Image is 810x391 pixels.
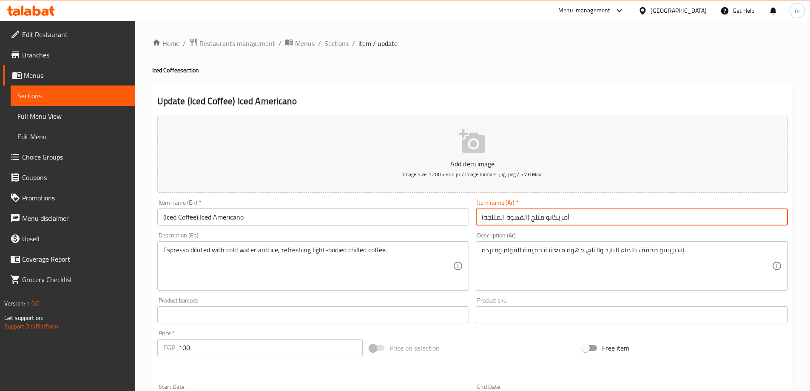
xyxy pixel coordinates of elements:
a: Upsell [3,228,135,249]
p: EGP [163,342,175,353]
div: [GEOGRAPHIC_DATA] [651,6,707,15]
textarea: Espresso diluted with cold water and ice, refreshing light-bodied chilled coffee. [163,246,453,286]
a: Menus [285,38,315,49]
span: Coupons [22,172,128,183]
span: Coverage Report [22,254,128,264]
a: Edit Restaurant [3,24,135,45]
span: 1.0.0 [26,298,40,309]
span: Menu disclaimer [22,213,128,223]
a: Sections [324,38,349,49]
li: / [183,38,186,49]
a: Choice Groups [3,147,135,167]
input: Please enter product sku [476,306,788,323]
a: Promotions [3,188,135,208]
input: Enter name En [157,208,469,225]
a: Edit Menu [11,126,135,147]
span: Grocery Checklist [22,274,128,285]
textarea: إسبريسو مخفف بالماء البارد والثلج، قهوة منعشة خفيفة القوام ومبردة. [482,246,772,286]
li: / [279,38,281,49]
a: Menus [3,65,135,86]
h2: Update (Iced Coffee) Iced Americano [157,95,788,108]
a: Coupons [3,167,135,188]
a: Grocery Checklist [3,269,135,290]
a: Support.OpsPlatform [4,321,58,332]
span: Promotions [22,193,128,203]
span: Menus [24,70,128,80]
nav: breadcrumb [152,38,793,49]
span: Image Size: 1200 x 800 px / Image formats: jpg, png / 5MB Max. [403,169,542,179]
input: Please enter product barcode [157,306,469,323]
span: Price on selection [389,343,440,353]
span: item / update [358,38,398,49]
span: Branches [22,50,128,60]
span: Get support on: [4,312,43,323]
span: Version: [4,298,25,309]
span: Full Menu View [17,111,128,121]
input: Enter name Ar [476,208,788,225]
h4: Iced Coffee section [152,66,793,74]
span: Restaurants management [199,38,275,49]
a: Sections [11,86,135,106]
a: Restaurants management [189,38,275,49]
a: Branches [3,45,135,65]
a: Full Menu View [11,106,135,126]
div: Menu-management [558,6,611,16]
span: Upsell [22,234,128,244]
span: Free item [602,343,629,353]
span: Sections [17,91,128,101]
span: m [795,6,800,15]
button: Add item imageImage Size: 1200 x 800 px / Image formats: jpg, png / 5MB Max. [157,115,788,193]
li: / [352,38,355,49]
a: Home [152,38,179,49]
li: / [318,38,321,49]
span: Menus [295,38,315,49]
input: Please enter price [179,339,363,356]
span: Edit Menu [17,131,128,142]
span: Choice Groups [22,152,128,162]
span: Edit Restaurant [22,29,128,40]
p: Add item image [171,159,775,169]
a: Menu disclaimer [3,208,135,228]
a: Coverage Report [3,249,135,269]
